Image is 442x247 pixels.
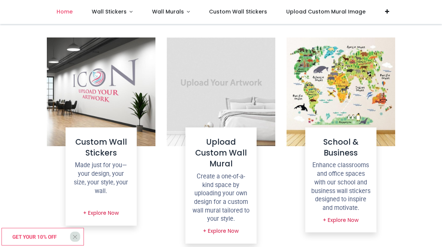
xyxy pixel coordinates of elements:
span: Upload Custom Mural Image [286,8,366,15]
p: Made just for you—your design, your size, your style, your wall. [72,161,131,195]
span: Wall Stickers [92,8,127,15]
span: Custom Wall Stickers [209,8,267,15]
p: Enhance classrooms and office spaces with our school and business wall stickers designed to inspi... [311,161,370,212]
p: Create a one-of-a-kind space by uploading your own design for a custom wall mural tailored to you... [191,172,251,223]
h4: Custom Wall Stickers [72,136,131,159]
span: Home [57,8,73,15]
a: + Explore Now [198,225,243,238]
a: + Explore Now [318,214,363,227]
h4: Upload Custom Wall Mural [191,136,251,169]
span: Wall Murals [152,8,184,15]
h4: School & Business [311,136,370,159]
a: + Explore Now [78,207,124,220]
